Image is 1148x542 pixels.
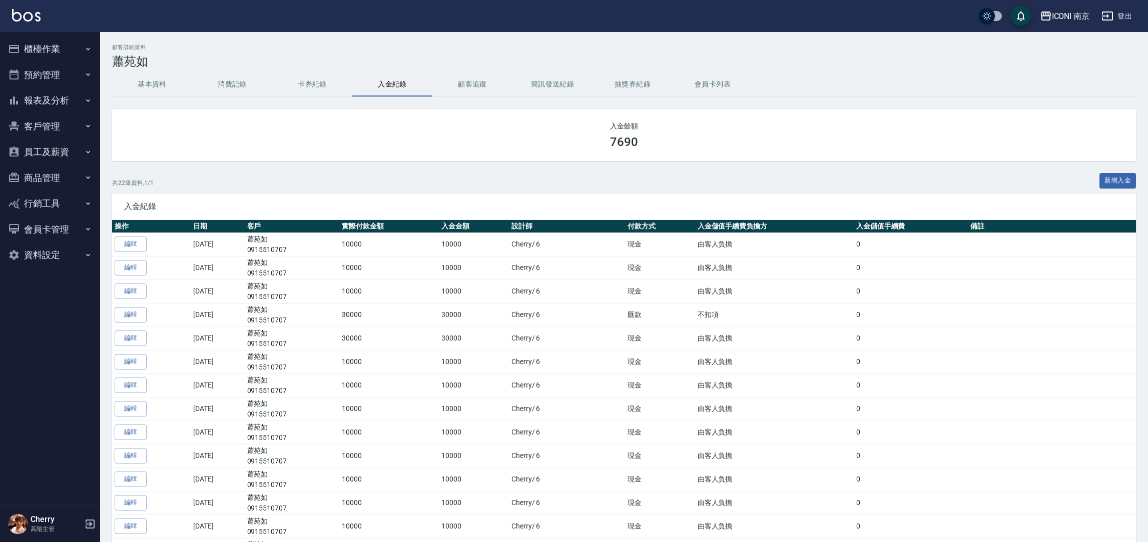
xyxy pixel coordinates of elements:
[4,113,96,139] button: 客戶管理
[191,467,245,491] td: [DATE]
[191,373,245,397] td: [DATE]
[4,216,96,242] button: 會員卡管理
[854,326,968,350] td: 0
[8,514,28,534] img: Person
[509,303,625,326] td: Cherry / 6
[124,121,1124,131] h2: 入金餘額
[695,514,854,538] td: 由客人負擔
[112,44,1136,50] h2: 顧客詳細資料
[245,326,340,350] td: 蕭苑如
[245,491,340,514] td: 蕭苑如
[439,444,509,467] td: 10000
[1036,6,1094,26] button: ICONI 南京
[245,420,340,444] td: 蕭苑如
[245,220,340,233] th: 客戶
[625,491,695,514] td: 現金
[854,467,968,491] td: 0
[247,456,337,466] p: 0915510707
[854,491,968,514] td: 0
[695,444,854,467] td: 由客人負擔
[115,330,147,346] a: 編輯
[352,72,432,96] button: 入金紀錄
[245,373,340,397] td: 蕭苑如
[247,503,337,513] p: 0915510707
[695,373,854,397] td: 由客人負擔
[695,303,854,326] td: 不扣項
[247,291,337,302] p: 0915510707
[610,135,638,149] h3: 7690
[439,220,509,233] th: 入金金額
[509,232,625,256] td: Cherry / 6
[439,232,509,256] td: 10000
[247,479,337,490] p: 0915510707
[439,467,509,491] td: 10000
[625,420,695,444] td: 現金
[339,232,439,256] td: 10000
[112,72,192,96] button: 基本資料
[31,524,82,533] p: 高階主管
[247,409,337,419] p: 0915510707
[509,420,625,444] td: Cherry / 6
[112,54,1136,68] h3: 蕭苑如
[191,444,245,467] td: [DATE]
[245,256,340,279] td: 蕭苑如
[509,279,625,303] td: Cherry / 6
[115,448,147,463] a: 編輯
[247,315,337,325] p: 0915510707
[625,444,695,467] td: 現金
[31,514,82,524] h5: Cherry
[339,220,439,233] th: 實際付款金額
[191,326,245,350] td: [DATE]
[115,260,147,275] a: 編輯
[695,220,854,233] th: 入金儲值手續費負擔方
[509,397,625,420] td: Cherry / 6
[625,397,695,420] td: 現金
[4,139,96,165] button: 員工及薪資
[245,514,340,538] td: 蕭苑如
[509,514,625,538] td: Cherry / 6
[191,420,245,444] td: [DATE]
[625,303,695,326] td: 匯款
[509,326,625,350] td: Cherry / 6
[247,268,337,278] p: 0915510707
[625,350,695,373] td: 現金
[339,444,439,467] td: 10000
[695,491,854,514] td: 由客人負擔
[191,279,245,303] td: [DATE]
[272,72,352,96] button: 卡券紀錄
[1099,173,1136,188] button: 新增入金
[245,303,340,326] td: 蕭苑如
[695,420,854,444] td: 由客人負擔
[4,190,96,216] button: 行銷工具
[4,87,96,113] button: 報表及分析
[115,377,147,393] a: 編輯
[509,256,625,279] td: Cherry / 6
[339,467,439,491] td: 10000
[854,397,968,420] td: 0
[854,256,968,279] td: 0
[625,256,695,279] td: 現金
[439,326,509,350] td: 30000
[191,220,245,233] th: 日期
[115,401,147,416] a: 編輯
[247,526,337,537] p: 0915510707
[439,514,509,538] td: 10000
[245,444,340,467] td: 蕭苑如
[112,178,154,187] p: 共 22 筆資料, 1 / 1
[339,514,439,538] td: 10000
[695,326,854,350] td: 由客人負擔
[439,303,509,326] td: 30000
[1011,6,1031,26] button: save
[1052,10,1090,22] div: ICONI 南京
[439,397,509,420] td: 10000
[4,165,96,191] button: 商品管理
[115,354,147,369] a: 編輯
[339,420,439,444] td: 10000
[4,36,96,62] button: 櫃檯作業
[439,373,509,397] td: 10000
[115,424,147,440] a: 編輯
[339,491,439,514] td: 10000
[247,385,337,396] p: 0915510707
[625,232,695,256] td: 現金
[968,220,1136,233] th: 備註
